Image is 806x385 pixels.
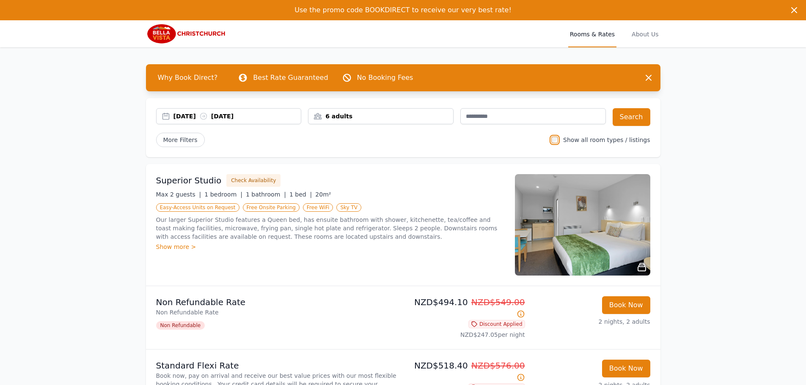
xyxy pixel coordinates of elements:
[156,296,400,308] p: Non Refundable Rate
[156,203,239,212] span: Easy-Access Units on Request
[156,216,505,241] p: Our larger Superior Studio features a Queen bed, has ensuite bathroom with shower, kitchenette, t...
[156,308,400,317] p: Non Refundable Rate
[156,133,205,147] span: More Filters
[156,175,222,186] h3: Superior Studio
[204,191,242,198] span: 1 bedroom |
[173,112,301,120] div: [DATE] [DATE]
[156,321,205,330] span: Non Refundable
[630,20,660,47] a: About Us
[315,191,331,198] span: 20m²
[156,360,400,371] p: Standard Flexi Rate
[532,317,650,326] p: 2 nights, 2 adults
[243,203,300,212] span: Free Onsite Parking
[613,108,650,126] button: Search
[568,20,616,47] a: Rooms & Rates
[294,6,512,14] span: Use the promo code BOOKDIRECT to receive our very best rate!
[308,112,453,120] div: 6 adults
[407,296,525,320] p: NZD$494.10
[602,360,650,377] button: Book Now
[563,137,650,143] label: Show all room types / listings
[336,203,361,212] span: Sky TV
[226,174,281,187] button: Check Availability
[156,243,505,251] div: Show more >
[602,296,650,314] button: Book Now
[407,330,525,339] p: NZD$247.05 per night
[471,360,525,371] span: NZD$576.00
[151,69,225,86] span: Why Book Direct?
[407,360,525,383] p: NZD$518.40
[289,191,312,198] span: 1 bed |
[471,297,525,307] span: NZD$549.00
[146,24,228,44] img: Bella Vista Christchurch
[253,73,328,83] p: Best Rate Guaranteed
[468,320,525,328] span: Discount Applied
[156,191,201,198] span: Max 2 guests |
[303,203,333,212] span: Free WiFi
[246,191,286,198] span: 1 bathroom |
[357,73,413,83] p: No Booking Fees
